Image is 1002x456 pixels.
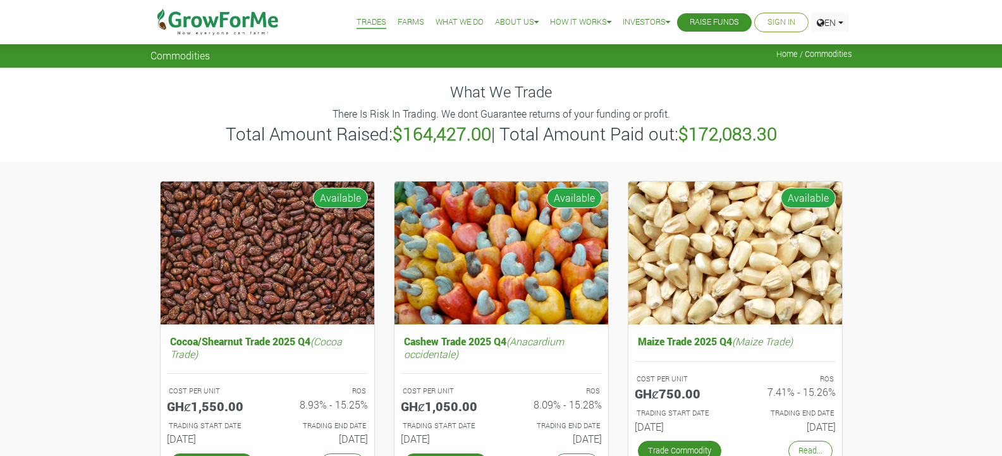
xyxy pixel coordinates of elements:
p: ROS [747,374,834,385]
h6: [DATE] [635,421,726,433]
h6: 7.41% - 15.26% [745,386,836,398]
i: (Anacardium occidentale) [404,335,564,360]
h6: [DATE] [401,433,492,445]
a: Investors [623,16,670,29]
p: COST PER UNIT [169,386,256,397]
a: What We Do [436,16,484,29]
a: Trades [357,16,386,29]
p: Estimated Trading End Date [513,421,600,431]
img: growforme image [628,182,842,325]
i: (Maize Trade) [732,335,793,348]
a: Farms [398,16,424,29]
a: Sign In [767,16,795,29]
h6: [DATE] [167,433,258,445]
p: Estimated Trading Start Date [637,408,724,419]
a: About Us [495,16,539,29]
a: Cocoa/Shearnut Trade 2025 Q4(Cocoa Trade) COST PER UNIT GHȼ1,550.00 ROS 8.93% - 15.25% TRADING ST... [167,332,368,450]
p: Estimated Trading Start Date [169,421,256,431]
i: (Cocoa Trade) [170,335,342,360]
h5: GHȼ1,550.00 [167,398,258,414]
b: $164,427.00 [393,122,491,145]
b: $172,083.30 [678,122,777,145]
h5: GHȼ750.00 [635,386,726,401]
p: There Is Risk In Trading. We dont Guarantee returns of your funding or profit. [152,106,850,121]
h6: [DATE] [511,433,602,445]
p: COST PER UNIT [637,374,724,385]
p: Estimated Trading Start Date [403,421,490,431]
h5: GHȼ1,050.00 [401,398,492,414]
h6: 8.09% - 15.28% [511,398,602,410]
a: Maize Trade 2025 Q4(Maize Trade) COST PER UNIT GHȼ750.00 ROS 7.41% - 15.26% TRADING START DATE [D... [635,332,836,438]
a: Cashew Trade 2025 Q4(Anacardium occidentale) COST PER UNIT GHȼ1,050.00 ROS 8.09% - 15.28% TRADING... [401,332,602,450]
a: EN [811,13,849,32]
h5: Maize Trade 2025 Q4 [635,332,836,350]
h6: 8.93% - 15.25% [277,398,368,410]
p: ROS [513,386,600,397]
p: ROS [279,386,366,397]
p: Estimated Trading End Date [747,408,834,419]
span: Available [313,188,368,208]
h6: [DATE] [745,421,836,433]
span: Home / Commodities [776,49,852,59]
p: COST PER UNIT [403,386,490,397]
h3: Total Amount Raised: | Total Amount Paid out: [152,123,850,145]
h5: Cashew Trade 2025 Q4 [401,332,602,362]
span: Available [547,188,602,208]
a: Raise Funds [690,16,739,29]
p: Estimated Trading End Date [279,421,366,431]
a: How it Works [550,16,611,29]
img: growforme image [161,182,374,325]
h4: What We Trade [150,83,852,101]
h5: Cocoa/Shearnut Trade 2025 Q4 [167,332,368,362]
img: growforme image [394,182,608,325]
span: Commodities [150,49,210,61]
h6: [DATE] [277,433,368,445]
span: Available [781,188,836,208]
